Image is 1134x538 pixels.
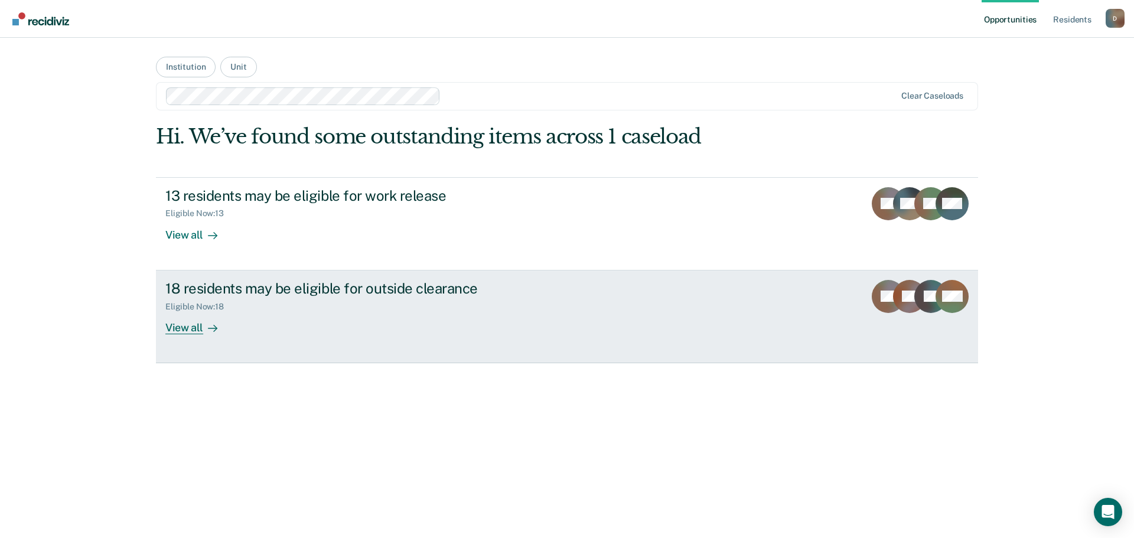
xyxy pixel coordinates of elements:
[165,302,233,312] div: Eligible Now : 18
[156,57,216,77] button: Institution
[156,270,978,363] a: 18 residents may be eligible for outside clearanceEligible Now:18View all
[901,91,963,101] div: Clear caseloads
[165,219,232,242] div: View all
[12,12,69,25] img: Recidiviz
[165,311,232,334] div: View all
[220,57,256,77] button: Unit
[1106,9,1125,28] button: Profile dropdown button
[1106,9,1125,28] div: D
[165,208,233,219] div: Eligible Now : 13
[156,177,978,270] a: 13 residents may be eligible for work releaseEligible Now:13View all
[165,280,580,297] div: 18 residents may be eligible for outside clearance
[165,187,580,204] div: 13 residents may be eligible for work release
[156,125,814,149] div: Hi. We’ve found some outstanding items across 1 caseload
[1094,498,1122,526] div: Open Intercom Messenger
